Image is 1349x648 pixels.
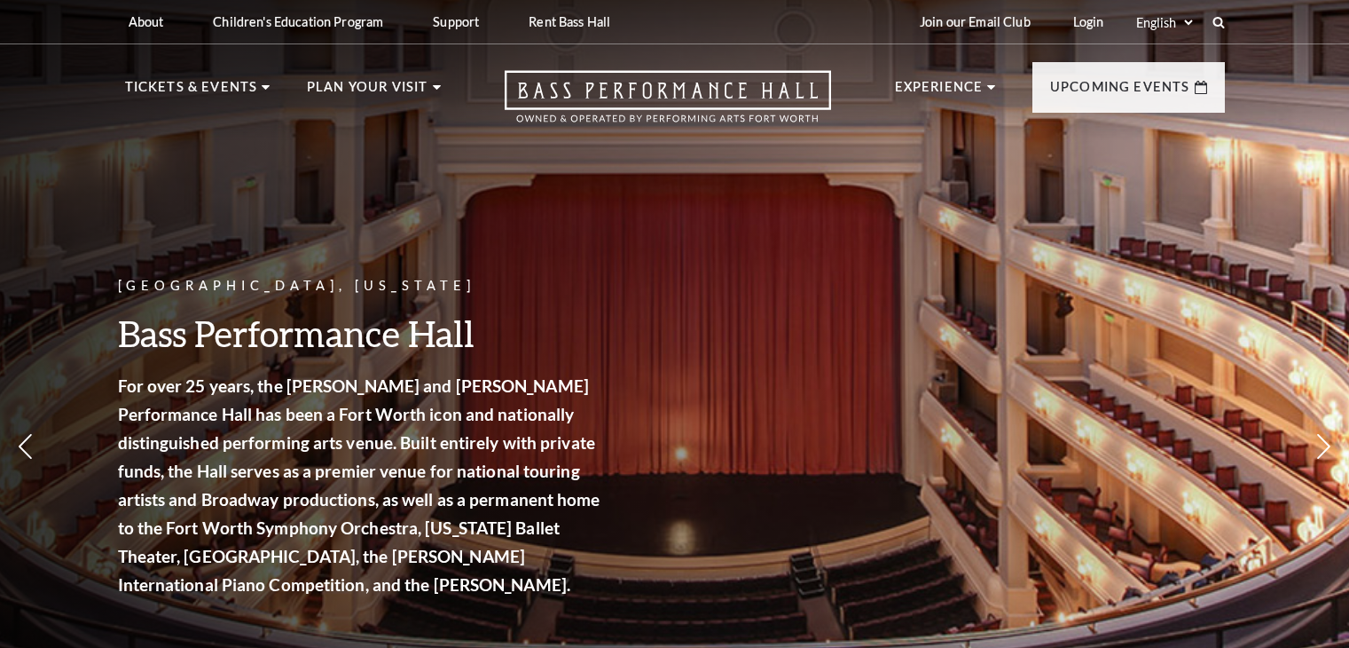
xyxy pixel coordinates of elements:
p: Tickets & Events [125,76,258,108]
p: Plan Your Visit [307,76,428,108]
p: [GEOGRAPHIC_DATA], [US_STATE] [118,275,606,297]
p: Upcoming Events [1050,76,1190,108]
select: Select: [1133,14,1196,31]
p: Experience [895,76,984,108]
strong: For over 25 years, the [PERSON_NAME] and [PERSON_NAME] Performance Hall has been a Fort Worth ico... [118,375,600,595]
p: About [129,14,164,29]
h3: Bass Performance Hall [118,311,606,356]
p: Children's Education Program [213,14,383,29]
p: Support [433,14,479,29]
p: Rent Bass Hall [529,14,610,29]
